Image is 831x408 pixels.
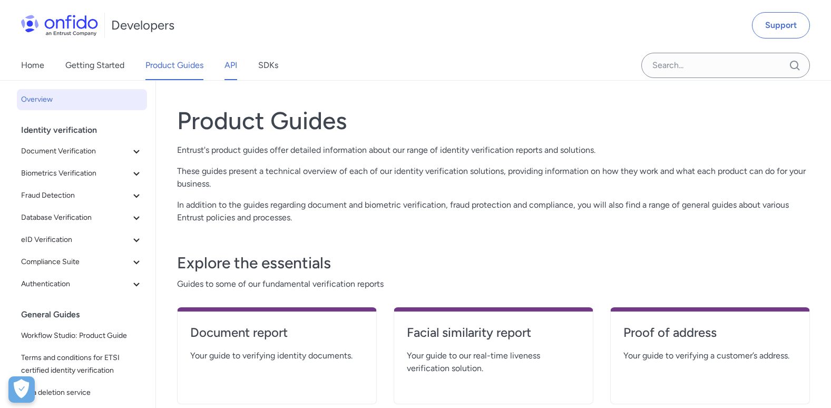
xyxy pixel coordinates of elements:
span: Compliance Suite [21,256,130,268]
button: Authentication [17,274,147,295]
span: Your guide to verifying identity documents. [190,349,364,362]
p: In addition to the guides regarding document and biometric verification, fraud protection and com... [177,199,810,224]
div: General Guides [21,304,151,325]
span: Overview [21,93,143,106]
span: Your guide to our real-time liveness verification solution. [407,349,580,375]
input: Onfido search input field [641,53,810,78]
button: Fraud Detection [17,185,147,206]
a: Data deletion service [17,382,147,403]
a: API [224,51,237,80]
img: Onfido Logo [21,15,98,36]
a: Overview [17,89,147,110]
p: Entrust's product guides offer detailed information about our range of identity verification repo... [177,144,810,157]
span: Data deletion service [21,386,143,399]
span: Terms and conditions for ETSI certified identity verification [21,352,143,377]
h1: Product Guides [177,106,810,135]
h4: Proof of address [623,324,797,341]
button: Compliance Suite [17,251,147,273]
span: Authentication [21,278,130,290]
a: SDKs [258,51,278,80]
button: Ouvrir le centre de préférences [8,376,35,403]
span: Biometrics Verification [21,167,130,180]
a: Getting Started [65,51,124,80]
a: Home [21,51,44,80]
span: Fraud Detection [21,189,130,202]
a: Facial similarity report [407,324,580,349]
button: Biometrics Verification [17,163,147,184]
button: Document Verification [17,141,147,162]
a: Document report [190,324,364,349]
button: eID Verification [17,229,147,250]
a: Product Guides [145,51,203,80]
span: Guides to some of our fundamental verification reports [177,278,810,290]
h4: Document report [190,324,364,341]
a: Terms and conditions for ETSI certified identity verification [17,347,147,381]
div: Préférences de cookies [8,376,35,403]
a: Proof of address [623,324,797,349]
h3: Explore the essentials [177,252,810,274]
span: Database Verification [21,211,130,224]
button: Database Verification [17,207,147,228]
h1: Developers [111,17,174,34]
div: Identity verification [21,120,151,141]
span: Your guide to verifying a customer’s address. [623,349,797,362]
a: Support [752,12,810,38]
span: Workflow Studio: Product Guide [21,329,143,342]
p: These guides present a technical overview of each of our identity verification solutions, providi... [177,165,810,190]
span: Document Verification [21,145,130,158]
h4: Facial similarity report [407,324,580,341]
span: eID Verification [21,234,130,246]
a: Workflow Studio: Product Guide [17,325,147,346]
